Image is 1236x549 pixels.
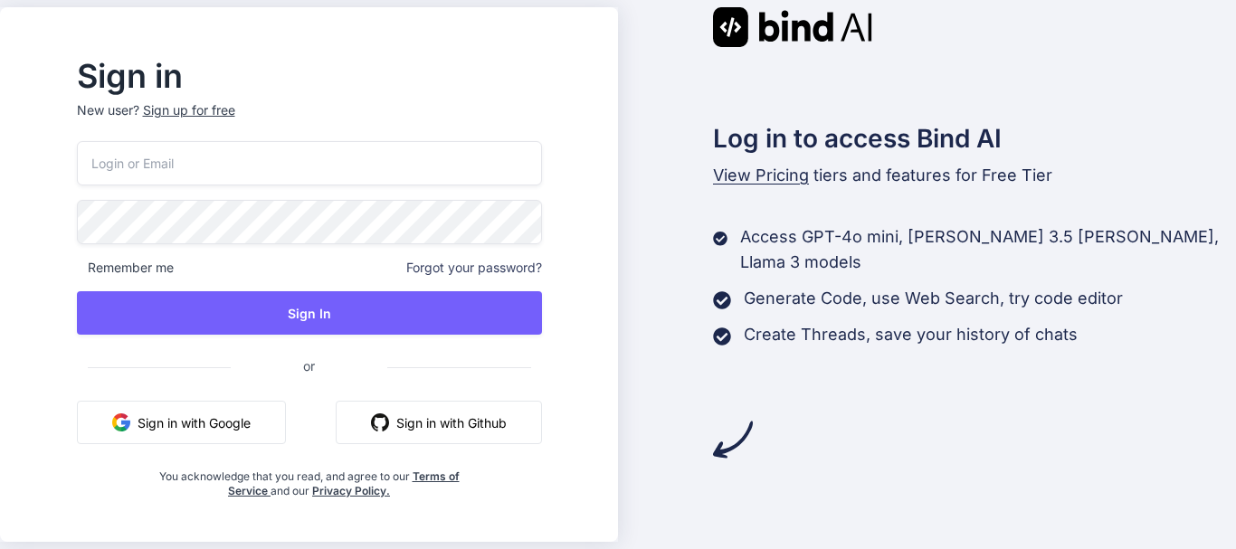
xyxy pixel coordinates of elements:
input: Login or Email [77,141,542,185]
span: View Pricing [713,166,809,185]
p: Generate Code, use Web Search, try code editor [744,286,1123,311]
p: New user? [77,101,542,141]
a: Terms of Service [228,469,460,497]
button: Sign In [77,291,542,335]
button: Sign in with Google [77,401,286,444]
a: Privacy Policy. [312,484,390,497]
img: github [371,413,389,431]
span: Remember me [77,259,174,277]
div: Sign up for free [143,101,235,119]
img: google [112,413,130,431]
h2: Log in to access Bind AI [713,119,1236,157]
div: You acknowledge that you read, and agree to our and our [154,459,464,498]
img: arrow [713,420,753,459]
p: Access GPT-4o mini, [PERSON_NAME] 3.5 [PERSON_NAME], Llama 3 models [740,224,1236,275]
p: tiers and features for Free Tier [713,163,1236,188]
img: Bind AI logo [713,7,872,47]
span: or [231,344,387,388]
p: Create Threads, save your history of chats [744,322,1078,347]
h2: Sign in [77,62,542,90]
span: Forgot your password? [406,259,542,277]
button: Sign in with Github [336,401,542,444]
